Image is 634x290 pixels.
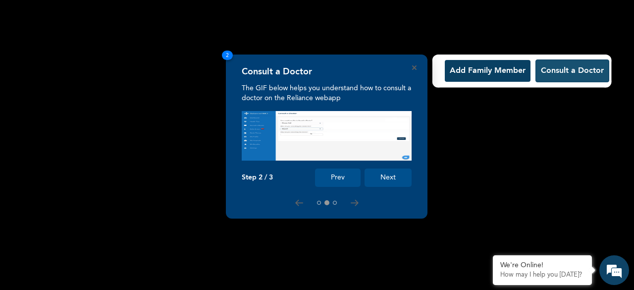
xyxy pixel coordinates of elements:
[162,5,186,29] div: Minimize live chat window
[315,169,361,187] button: Prev
[500,271,584,279] p: How may I help you today?
[242,111,412,161] img: consult_tour.f0374f2500000a21e88d.gif
[18,50,40,74] img: d_794563401_company_1708531726252_794563401
[500,261,584,270] div: We're Online!
[5,257,97,264] span: Conversation
[5,205,189,240] textarea: Type your message and hit 'Enter'
[97,240,189,271] div: FAQs
[445,60,530,82] button: Add Family Member
[222,51,233,60] span: 2
[52,56,166,68] div: Chat with us now
[242,66,312,77] h4: Consult a Doctor
[535,59,609,82] button: Consult a Doctor
[242,174,273,182] p: Step 2 / 3
[365,169,412,187] button: Next
[412,65,417,70] button: Close
[242,83,412,103] p: The GIF below helps you understand how to consult a doctor on the Reliance webapp
[57,92,137,192] span: We're online!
